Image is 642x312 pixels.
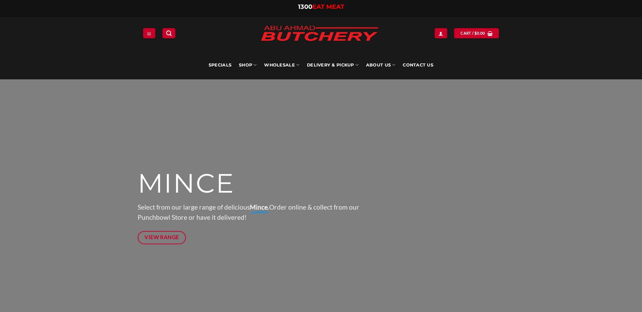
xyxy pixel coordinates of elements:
a: Contact Us [403,51,433,79]
a: Specials [209,51,231,79]
a: View cart [454,28,499,38]
span: $ [474,30,477,36]
a: Login [435,28,447,38]
bdi: 0.00 [474,31,485,35]
span: Select from our large range of delicious Order online & collect from our Punchbowl Store or have ... [138,203,359,221]
a: About Us [366,51,395,79]
img: Abu Ahmad Butchery [255,21,384,47]
a: Delivery & Pickup [307,51,359,79]
a: 1300EAT MEAT [298,3,344,11]
span: 1300 [298,3,312,11]
span: Cart / [461,30,485,36]
span: View Range [144,233,179,241]
a: Search [162,28,175,38]
span: EAT MEAT [312,3,344,11]
span: MINCE [138,167,235,200]
a: Wholesale [264,51,299,79]
a: SHOP [239,51,257,79]
a: View Range [138,231,186,244]
strong: Mince. [250,203,269,211]
a: Menu [143,28,155,38]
